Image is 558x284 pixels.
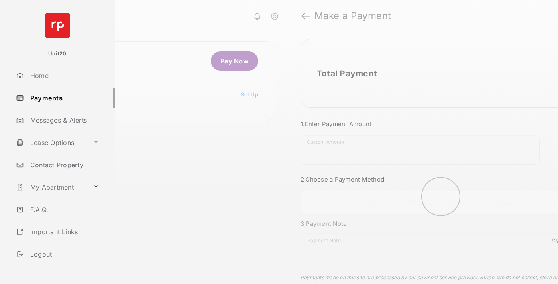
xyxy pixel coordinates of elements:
a: F.A.Q. [13,200,115,219]
a: My Apartment [13,178,90,197]
a: Lease Options [13,133,90,152]
a: Contact Property [13,155,115,174]
p: Unit20 [48,50,67,58]
img: svg+xml;base64,PHN2ZyB4bWxucz0iaHR0cDovL3d3dy53My5vcmcvMjAwMC9zdmciIHdpZHRoPSI2NCIgaGVpZ2h0PSI2NC... [45,13,70,38]
a: Messages & Alerts [13,111,115,130]
a: Home [13,66,115,85]
a: Payments [13,88,115,108]
h2: Total Payment [317,69,377,78]
strong: Make a Payment [314,11,391,21]
a: Set Up [241,91,258,98]
a: Logout [13,245,115,264]
a: Important Links [13,222,102,241]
